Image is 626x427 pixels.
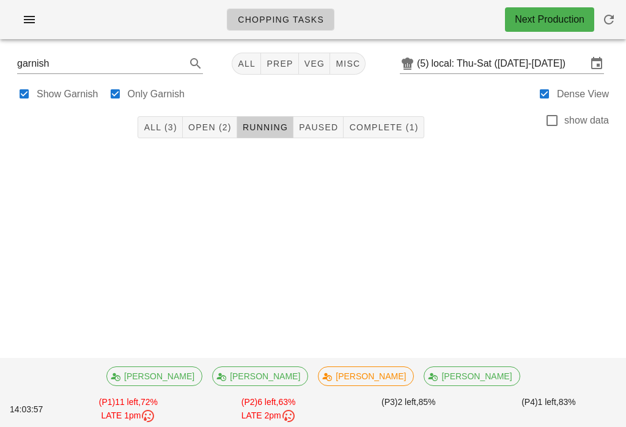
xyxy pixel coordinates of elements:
span: All [237,59,256,69]
button: All (3) [138,116,182,138]
button: veg [299,53,331,75]
span: misc [335,59,360,69]
span: Running [242,122,288,132]
button: All [232,53,261,75]
button: prep [261,53,298,75]
span: Paused [298,122,338,132]
a: Chopping Tasks [227,9,334,31]
span: Open (2) [188,122,232,132]
label: Only Garnish [128,88,185,100]
span: Chopping Tasks [237,15,324,24]
button: Running [237,116,293,138]
div: Next Production [515,12,584,27]
button: misc [330,53,366,75]
button: Paused [293,116,344,138]
span: prep [266,59,293,69]
button: Complete (1) [344,116,424,138]
label: Dense View [557,88,609,100]
button: Open (2) [183,116,237,138]
div: (5) [417,58,432,70]
span: veg [304,59,325,69]
label: Show Garnish [37,88,98,100]
label: show data [564,114,609,127]
span: All (3) [143,122,177,132]
span: Complete (1) [348,122,418,132]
